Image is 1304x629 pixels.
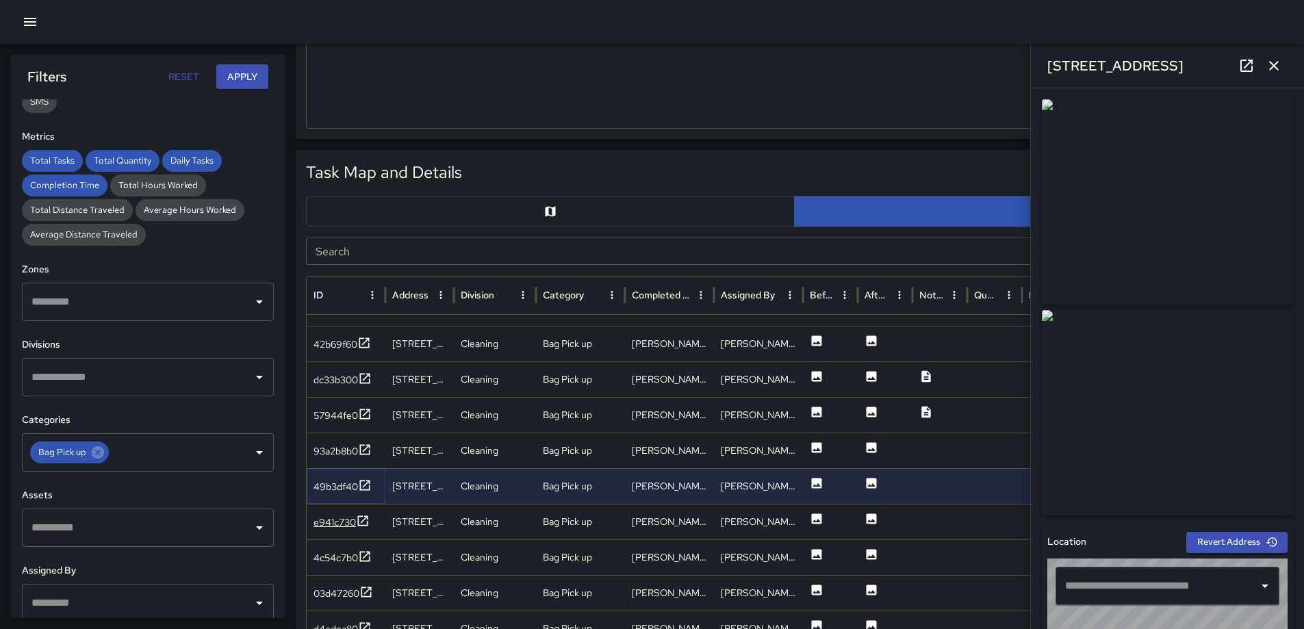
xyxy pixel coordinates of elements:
div: Average Distance Traveled [22,224,146,246]
h6: Metrics [22,129,274,144]
span: Bag Pick up [30,446,94,459]
div: SMS [22,91,57,113]
div: Andre Smith [625,433,714,468]
div: Andre Smith [625,504,714,539]
div: Andre Smith [714,575,803,611]
span: Completion Time [22,179,107,192]
button: Completed By column menu [691,285,711,305]
div: Andre Smith [714,468,803,504]
div: Cleaning [454,397,536,433]
div: Bag Pick up [536,433,625,468]
button: 4c54c7b0 [314,550,372,567]
div: Total Hours Worked [110,175,206,196]
div: Category [543,289,584,301]
span: Daily Tasks [162,154,222,168]
span: Average Hours Worked [136,203,244,217]
button: Apply [216,64,268,90]
button: Address column menu [431,285,450,305]
div: Cleaning [454,433,536,468]
button: Assigned By column menu [780,285,800,305]
button: 49b3df40 [314,478,372,496]
div: Andre Smith [714,433,803,468]
div: Bag Pick up [536,326,625,361]
div: Andre Smith [714,539,803,575]
div: 172 L Street Northeast [385,326,454,361]
div: 1026 3rd Street Northeast [385,468,454,504]
button: Quantity column menu [999,285,1019,305]
div: 42b69f60 [314,337,357,351]
div: Total Quantity [86,150,159,172]
div: Total Distance Traveled [22,199,133,221]
div: Bag Pick up [30,441,109,463]
div: Andre Smith [625,361,714,397]
span: Total Hours Worked [110,179,206,192]
h6: Assigned By [22,563,274,578]
div: Before Photo [810,289,834,301]
button: 03d47260 [314,585,373,602]
div: Cleaning [454,575,536,611]
button: e941c730 [314,514,370,531]
div: dc33b300 [314,373,358,387]
div: e941c730 [314,515,356,529]
span: SMS [22,95,57,109]
button: 57944fe0 [314,407,372,424]
div: Andre Smith [625,575,714,611]
div: Completed By [632,289,690,301]
div: 1101 2nd Street Northeast [385,433,454,468]
h6: Zones [22,262,274,277]
div: Completion Time [22,175,107,196]
button: Reset [162,64,205,90]
div: 90 K Street Northeast [385,397,454,433]
button: Open [250,368,269,387]
div: Bag Pick up [536,504,625,539]
button: Before Photo column menu [835,285,854,305]
div: Fixed Asset [1029,289,1066,301]
button: Table [794,196,1283,227]
h6: Assets [22,488,274,503]
svg: Map [544,205,557,218]
button: Open [250,593,269,613]
div: Cleaning [454,504,536,539]
span: Average Distance Traveled [22,228,146,242]
h6: Divisions [22,337,274,352]
button: ID column menu [363,285,382,305]
h6: Categories [22,413,274,428]
button: 93a2b8b0 [314,443,372,460]
div: Bag Pick up [536,361,625,397]
div: Cleaning [454,468,536,504]
div: Cleaning [454,361,536,397]
div: Total Tasks [22,150,83,172]
div: 350 Florida Avenue Northeast [385,539,454,575]
div: 1179 3rd Street Northeast [385,504,454,539]
button: dc33b300 [314,372,372,389]
div: 1275 First Street Northeast [385,575,454,611]
button: Map [306,196,795,227]
div: Andre Smith [714,361,803,397]
div: Andre Smith [714,397,803,433]
div: After Photo [865,289,888,301]
span: Total Distance Traveled [22,203,133,217]
h5: Task Map and Details [306,162,462,183]
div: Andre Smith [625,397,714,433]
div: Bag Pick up [536,539,625,575]
div: 57944fe0 [314,409,358,422]
button: Category column menu [602,285,622,305]
button: After Photo column menu [890,285,909,305]
div: Cleaning [454,326,536,361]
button: Open [250,292,269,311]
div: Andre Smith [625,468,714,504]
button: Open [250,518,269,537]
button: Division column menu [513,285,533,305]
div: Andre Smith [714,504,803,539]
div: Bag Pick up [536,468,625,504]
button: Notes column menu [945,285,964,305]
button: Open [250,443,269,462]
div: 4c54c7b0 [314,551,358,565]
div: Daily Tasks [162,150,222,172]
span: Total Quantity [86,154,159,168]
div: Andre Smith [625,539,714,575]
div: Bag Pick up [536,397,625,433]
div: 49b3df40 [314,480,358,493]
span: Total Tasks [22,154,83,168]
div: Address [392,289,429,301]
